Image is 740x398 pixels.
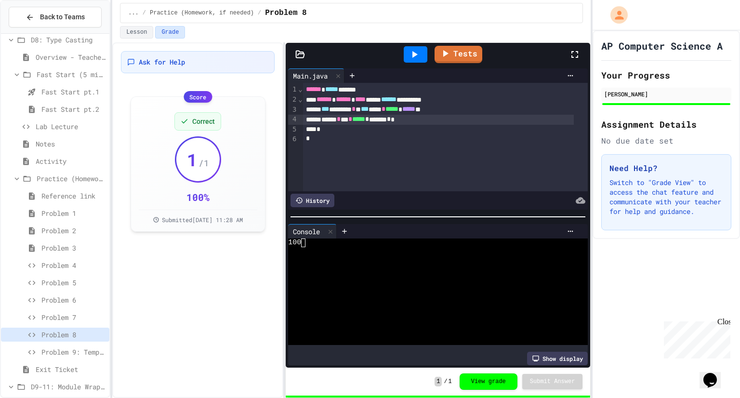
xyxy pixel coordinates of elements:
span: Problem 3 [41,243,106,253]
span: Fast Start pt.1 [41,87,106,97]
span: / [444,378,447,385]
div: My Account [600,4,630,26]
span: D9-11: Module Wrap Up [31,382,106,392]
p: Switch to "Grade View" to access the chat feature and communicate with your teacher for help and ... [609,178,723,216]
button: Back to Teams [9,7,102,27]
button: Lesson [120,26,153,39]
span: Problem 5 [41,278,106,288]
span: 100 [288,239,301,247]
span: Notes [36,139,106,149]
span: Fast Start pt.2 [41,104,106,114]
span: 1 [449,378,452,385]
span: D8: Type Casting [31,35,106,45]
span: Lab Lecture [36,121,106,132]
div: 3 [288,105,298,115]
div: Score [184,91,212,103]
h2: Your Progress [601,68,731,82]
div: [PERSON_NAME] [604,90,728,98]
span: ... [128,9,139,17]
span: Practice (Homework, if needed) [37,173,106,184]
span: Problem 7 [41,312,106,322]
h3: Need Help? [609,162,723,174]
span: Ask for Help [139,57,185,67]
iframe: chat widget [700,359,730,388]
div: History [291,194,334,207]
h2: Assignment Details [601,118,731,131]
button: Grade [155,26,185,39]
span: 1 [187,150,198,169]
div: 6 [288,134,298,144]
span: Problem 6 [41,295,106,305]
a: Tests [435,46,482,63]
span: / 1 [198,156,209,170]
span: 1 [435,377,442,386]
span: Problem 8 [41,330,106,340]
iframe: chat widget [660,318,730,358]
div: Main.java [288,71,332,81]
h1: AP Computer Science A [601,39,723,53]
span: Fast Start (5 mins) [37,69,106,80]
span: Fold line [298,85,303,93]
div: Show display [527,352,588,365]
span: Reference link [41,191,106,201]
span: Fold line [298,95,303,103]
span: Problem 8 [265,7,306,19]
div: 5 [288,125,298,134]
span: Back to Teams [40,12,85,22]
div: Console [288,226,325,237]
span: Problem 1 [41,208,106,218]
span: / [143,9,146,17]
span: Submit Answer [530,378,575,385]
span: Exit Ticket [36,364,106,374]
div: No due date set [601,135,731,146]
div: 1 [288,85,298,95]
span: Activity [36,156,106,166]
div: Main.java [288,68,344,83]
span: / [258,9,261,17]
span: Correct [192,117,215,126]
button: View grade [460,373,517,390]
button: Submit Answer [522,374,583,389]
span: Practice (Homework, if needed) [150,9,254,17]
div: Chat with us now!Close [4,4,66,61]
span: Problem 4 [41,260,106,270]
span: Problem 9: Temperature Converter [41,347,106,357]
div: 100 % [186,190,210,204]
div: 2 [288,95,298,105]
span: Submitted [DATE] 11:28 AM [162,216,243,224]
div: 4 [288,115,298,125]
span: Overview - Teacher Only [36,52,106,62]
div: Console [288,224,337,239]
span: Problem 2 [41,226,106,236]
